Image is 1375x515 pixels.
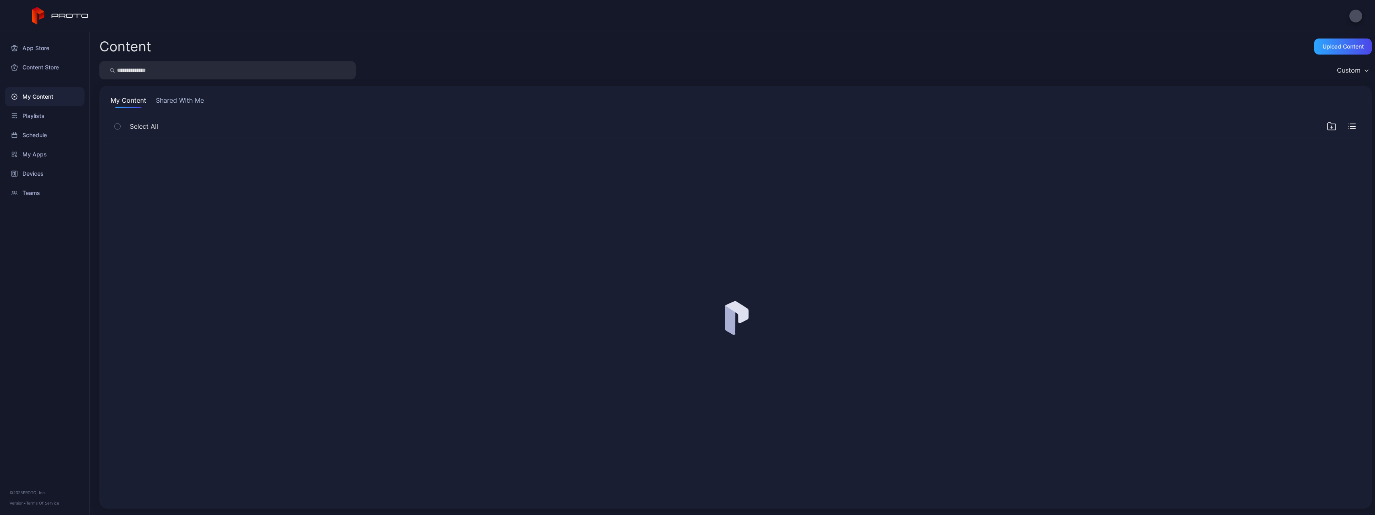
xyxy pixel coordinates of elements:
[5,106,85,126] a: Playlists
[5,87,85,106] a: My Content
[10,501,26,505] span: Version •
[99,40,151,53] div: Content
[1323,43,1364,50] div: Upload Content
[5,126,85,145] a: Schedule
[5,164,85,183] a: Devices
[130,122,158,131] span: Select All
[5,183,85,203] a: Teams
[109,95,148,108] button: My Content
[1337,66,1361,74] div: Custom
[5,39,85,58] a: App Store
[26,501,59,505] a: Terms Of Service
[10,489,80,496] div: © 2025 PROTO, Inc.
[1333,61,1372,79] button: Custom
[154,95,206,108] button: Shared With Me
[5,58,85,77] a: Content Store
[1314,39,1372,55] button: Upload Content
[5,145,85,164] a: My Apps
